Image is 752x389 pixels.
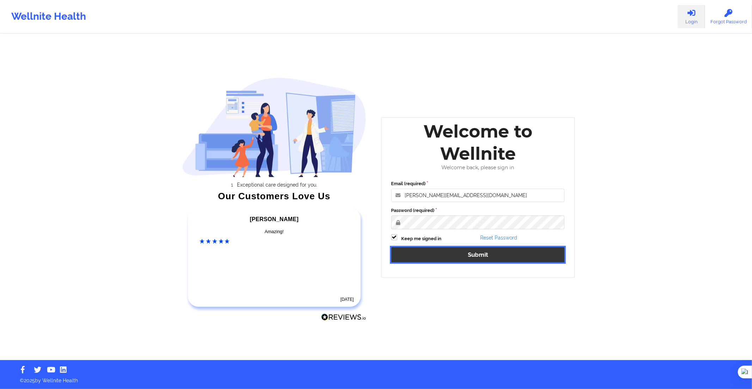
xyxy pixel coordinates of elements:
a: Forgot Password [705,5,752,28]
input: Email address [391,189,565,202]
label: Email (required) [391,180,565,187]
div: Our Customers Love Us [182,193,366,200]
div: Welcome to Wellnite [386,120,570,165]
label: Password (required) [391,207,565,214]
a: Login [678,5,705,28]
a: Reviews.io Logo [321,314,366,323]
div: Welcome back, please sign in [386,165,570,171]
img: Reviews.io Logo [321,314,366,321]
button: Submit [391,247,565,262]
span: [PERSON_NAME] [250,216,299,222]
time: [DATE] [341,297,354,302]
div: Amazing! [200,228,349,235]
label: Keep me signed in [402,235,442,242]
a: Reset Password [480,235,517,241]
li: Exceptional care designed for you. [189,182,366,188]
p: © 2025 by Wellnite Health [15,372,737,384]
img: wellnite-auth-hero_200.c722682e.png [182,77,366,177]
